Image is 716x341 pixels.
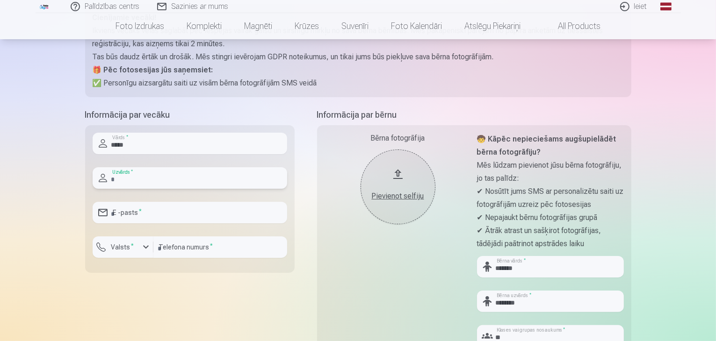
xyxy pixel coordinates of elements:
a: Atslēgu piekariņi [453,13,532,39]
p: Mēs lūdzam pievienot jūsu bērna fotogrāfiju, jo tas palīdz: [477,159,624,185]
a: Suvenīri [330,13,380,39]
img: /fa1 [39,4,50,9]
button: Valsts* [93,236,153,258]
a: Foto izdrukas [104,13,175,39]
p: ✔ Ātrāk atrast un sašķirot fotogrāfijas, tādējādi paātrinot apstrādes laiku [477,224,624,250]
a: Magnēti [233,13,283,39]
p: Tas būs daudz ērtāk un drošāk. Mēs stingri ievērojam GDPR noteikumus, un tikai jums būs piekļuve ... [93,50,624,64]
div: Bērna fotogrāfija [325,133,471,144]
h5: Informācija par bērnu [317,108,631,121]
p: ✔ Nosūtīt jums SMS ar personalizētu saiti uz fotogrāfijām uzreiz pēc fotosesijas [477,185,624,211]
a: Komplekti [175,13,233,39]
a: Krūzes [283,13,330,39]
p: ✔ Nepajaukt bērnu fotogrāfijas grupā [477,211,624,224]
label: Valsts [108,242,138,252]
strong: 🎁 Pēc fotosesijas jūs saņemsiet: [93,65,213,74]
strong: 🧒 Kāpēc nepieciešams augšupielādēt bērna fotogrāfiju? [477,135,616,156]
a: Foto kalendāri [380,13,453,39]
button: Pievienot selfiju [361,149,435,224]
div: Pievienot selfiju [370,191,426,202]
h5: Informācija par vecāku [85,108,295,121]
a: All products [532,13,612,39]
p: ✅ Personīgu aizsargātu saiti uz visām bērna fotogrāfijām SMS veidā [93,77,624,90]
